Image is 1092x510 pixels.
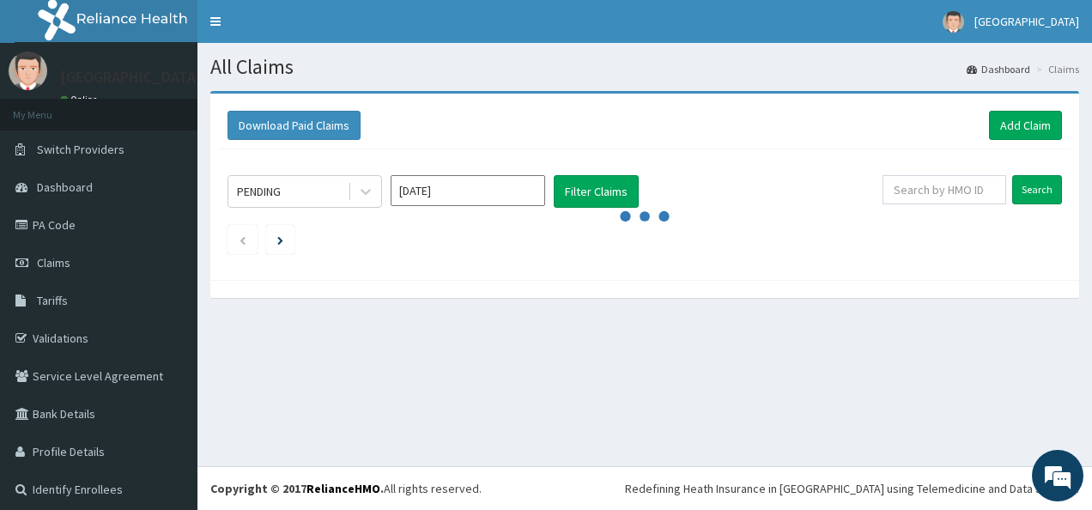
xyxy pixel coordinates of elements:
[619,191,670,242] svg: audio-loading
[943,11,964,33] img: User Image
[210,56,1079,78] h1: All Claims
[37,255,70,270] span: Claims
[989,111,1062,140] a: Add Claim
[974,14,1079,29] span: [GEOGRAPHIC_DATA]
[554,175,639,208] button: Filter Claims
[37,293,68,308] span: Tariffs
[277,232,283,247] a: Next page
[306,481,380,496] a: RelianceHMO
[37,179,93,195] span: Dashboard
[391,175,545,206] input: Select Month and Year
[883,175,1006,204] input: Search by HMO ID
[197,466,1092,510] footer: All rights reserved.
[237,183,281,200] div: PENDING
[37,142,124,157] span: Switch Providers
[60,94,101,106] a: Online
[1032,62,1079,76] li: Claims
[9,52,47,90] img: User Image
[967,62,1030,76] a: Dashboard
[210,481,384,496] strong: Copyright © 2017 .
[239,232,246,247] a: Previous page
[60,70,202,85] p: [GEOGRAPHIC_DATA]
[227,111,361,140] button: Download Paid Claims
[1012,175,1062,204] input: Search
[625,480,1079,497] div: Redefining Heath Insurance in [GEOGRAPHIC_DATA] using Telemedicine and Data Science!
